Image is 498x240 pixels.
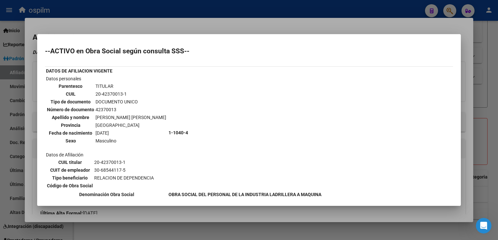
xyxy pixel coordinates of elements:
button: Selector de gif [31,190,36,195]
div: el cuil esta bien, no hay espacios [39,41,125,55]
th: Código de Obra Social [47,182,93,189]
button: Adjuntar un archivo [10,190,15,195]
td: Datos personales Datos de Afiliación [46,75,168,190]
h1: Fin [32,3,39,7]
p: El equipo también puede ayudar [32,7,100,18]
iframe: Intercom live chat [476,218,491,233]
button: Selector de emoji [21,190,26,195]
th: Tipo beneficiario [47,174,93,181]
th: Apellido y nombre [47,114,95,121]
td: [GEOGRAPHIC_DATA] [95,122,167,129]
td: 42370013 [95,106,167,113]
div: Mariela dice… [5,128,125,165]
th: Número de documento [47,106,95,113]
div: thumbs up [96,128,125,159]
th: CUIL [47,90,95,98]
div: Soporte dice… [5,165,125,193]
th: Fecha de nacimiento [47,129,95,137]
div: Mariela dice… [5,41,125,60]
th: Sexo [47,137,95,144]
th: CUIT de empleador [47,167,93,174]
button: go back [4,4,17,16]
div: Mariela dice… [5,99,125,113]
td: [DATE] [95,129,167,137]
td: TITULAR [95,83,167,90]
td: [PERSON_NAME] [PERSON_NAME] [95,114,167,121]
div: Soporte dice… [5,60,125,98]
div: Mariela dice… [5,113,125,128]
div: muchas gracias [84,117,120,124]
td: 30-68544117-5 [94,167,154,174]
h2: --ACTIVO en Obra Social según consulta SSS-- [45,48,453,54]
div: El error unique refiere a que ese campo se encunetre duplicado, por lo que debe existir en el mis... [5,60,107,93]
th: Parentesco [47,83,95,90]
button: Start recording [41,190,47,195]
img: Profile image for Fin [19,5,29,15]
div: muchas gracias [79,113,125,127]
div: El error unique refiere a que ese campo se encunetre duplicado, por lo que debe existir en el mis... [10,64,102,89]
th: Provincia [47,122,95,129]
button: Inicio [102,4,114,16]
td: 20-42370013-1 [94,159,154,166]
div: el cuil esta bien, no hay espacios [44,45,120,51]
th: Denominación Obra Social [46,191,168,198]
div: ok3 [106,99,125,113]
div: De nada, ¡Que tenga un lindo dia!Soporte • Hace 2m [5,165,94,179]
th: Tipo de documento [47,98,95,105]
button: Enviar un mensaje… [112,188,122,198]
b: OBRA SOCIAL DEL PERSONAL DE LA INDUSTRIA LADRILLERA A MAQUINA [168,192,321,197]
td: 20-42370013-1 [95,90,167,98]
th: CUIL titular [47,159,93,166]
td: RELACION DE DEPENDENCIA [94,174,154,181]
textarea: Escribe un mensaje... [6,177,125,188]
div: ok3 [111,102,120,109]
div: thumbs up [96,132,125,155]
b: 1-1040-4 [168,130,188,135]
b: DATOS DE AFILIACION VIGENTE [46,68,112,73]
td: DOCUMENTO UNICO [95,98,167,105]
div: De nada, ¡Que tenga un lindo dia! [10,168,88,175]
div: Cerrar [114,4,126,16]
td: Masculino [95,137,167,144]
